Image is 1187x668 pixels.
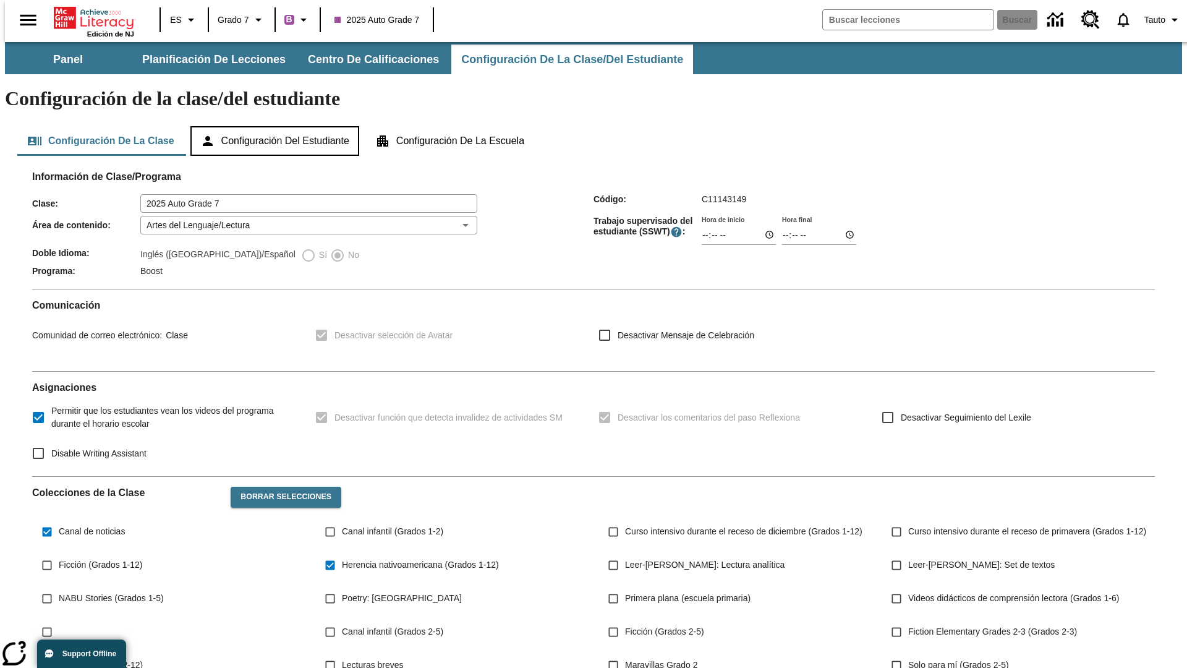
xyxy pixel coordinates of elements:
div: Comunicación [32,299,1155,361]
span: Support Offline [62,649,116,658]
span: Canal infantil (Grados 2-5) [342,625,443,638]
div: Portada [54,4,134,38]
span: No [345,249,359,262]
h2: Colecciones de la Clase [32,487,221,499]
span: Permitir que los estudiantes vean los videos del programa durante el horario escolar [51,405,296,430]
span: Curso intensivo durante el receso de primavera (Grados 1-12) [908,525,1146,538]
a: Centro de información [1040,3,1074,37]
button: Configuración del estudiante [190,126,359,156]
span: Trabajo supervisado del estudiante (SSWT) : [593,216,702,238]
div: Subbarra de navegación [5,42,1182,74]
span: Boost [140,266,163,276]
span: Código : [593,194,702,204]
span: Sí [316,249,327,262]
span: Desactivar función que detecta invalidez de actividades SM [334,411,563,424]
h2: Comunicación [32,299,1155,311]
span: 2025 Auto Grade 7 [334,14,420,27]
span: Fiction Elementary Grades 2-3 (Grados 2-3) [908,625,1077,638]
a: Portada [54,6,134,30]
span: Canal infantil (Grados 1-2) [342,525,443,538]
input: Buscar campo [823,10,993,30]
div: Configuración de la clase/del estudiante [17,126,1170,156]
span: Primera plana (escuela primaria) [625,592,751,605]
h2: Información de Clase/Programa [32,171,1155,182]
button: El Tiempo Supervisado de Trabajo Estudiantil es el período durante el cual los estudiantes pueden... [670,226,683,238]
span: Centro de calificaciones [308,53,439,67]
span: Curso intensivo durante el receso de diciembre (Grados 1-12) [625,525,862,538]
span: Área de contenido : [32,220,140,230]
span: Edición de NJ [87,30,134,38]
span: Ficción (Grados 1-12) [59,559,142,572]
span: Grado 7 [218,14,249,27]
button: Panel [6,45,130,74]
label: Inglés ([GEOGRAPHIC_DATA])/Español [140,248,296,263]
button: Abrir el menú lateral [10,2,46,38]
span: Desactivar Seguimiento del Lexile [901,411,1031,424]
button: Support Offline [37,640,126,668]
span: Panel [53,53,83,67]
button: Configuración de la escuela [365,126,534,156]
button: Planificación de lecciones [132,45,296,74]
button: Perfil/Configuración [1139,9,1187,31]
span: Herencia nativoamericana (Grados 1-12) [342,559,499,572]
div: Subbarra de navegación [5,45,694,74]
button: Borrar selecciones [231,487,341,508]
button: Centro de calificaciones [298,45,449,74]
button: Configuración de la clase/del estudiante [451,45,693,74]
button: Lenguaje: ES, Selecciona un idioma [164,9,204,31]
a: Centro de recursos, Se abrirá en una pestaña nueva. [1074,3,1107,36]
h1: Configuración de la clase/del estudiante [5,87,1182,110]
a: Notificaciones [1107,4,1139,36]
button: Boost El color de la clase es morado/púrpura. Cambiar el color de la clase. [279,9,316,31]
span: Tauto [1144,14,1165,27]
span: Programa : [32,266,140,276]
span: Canal de noticias [59,525,125,538]
span: Clase [162,330,188,340]
span: B [286,12,292,27]
span: Clase : [32,199,140,208]
span: ES [170,14,182,27]
span: Leer-[PERSON_NAME]: Set de textos [908,559,1055,572]
div: Artes del Lenguaje/Lectura [140,216,477,234]
span: C11143149 [702,194,746,204]
span: Comunidad de correo electrónico : [32,330,162,340]
div: Asignaciones [32,382,1155,466]
span: Desactivar Mensaje de Celebración [618,329,754,342]
span: Videos didácticos de comprensión lectora (Grados 1-6) [908,592,1119,605]
span: Ficción (Grados 2-5) [625,625,704,638]
button: Configuración de la clase [17,126,184,156]
span: Leer-[PERSON_NAME]: Lectura analítica [625,559,785,572]
button: Grado: Grado 7, Elige un grado [213,9,271,31]
span: Desactivar selección de Avatar [334,329,453,342]
input: Clase [140,194,477,213]
span: NABU Stories (Grados 1-5) [59,592,164,605]
span: Poetry: [GEOGRAPHIC_DATA] [342,592,462,605]
label: Hora final [782,215,812,224]
div: Información de Clase/Programa [32,183,1155,279]
span: Doble Idioma : [32,248,140,258]
span: Planificación de lecciones [142,53,286,67]
span: Desactivar los comentarios del paso Reflexiona [618,411,800,424]
span: Disable Writing Assistant [51,447,147,460]
label: Hora de inicio [702,215,744,224]
h2: Asignaciones [32,382,1155,393]
span: Configuración de la clase/del estudiante [461,53,683,67]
